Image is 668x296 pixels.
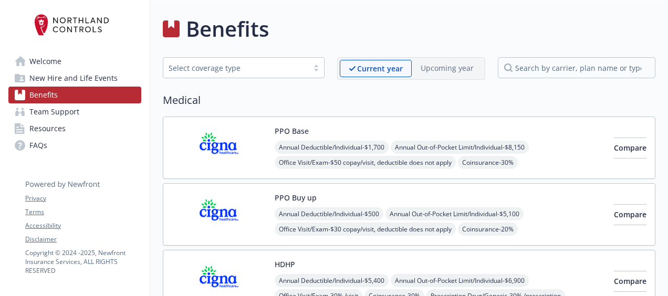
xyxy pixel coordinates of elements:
h2: Medical [163,92,655,108]
h1: Benefits [186,13,269,45]
a: Team Support [8,103,141,120]
span: Annual Out-of-Pocket Limit/Individual - $5,100 [385,207,524,220]
span: Coinsurance - 30% [458,156,518,169]
div: Select coverage type [169,62,303,73]
span: Annual Out-of-Pocket Limit/Individual - $6,900 [391,274,529,287]
span: Compare [614,143,646,153]
span: Annual Out-of-Pocket Limit/Individual - $8,150 [391,141,529,154]
span: Resources [29,120,66,137]
span: Compare [614,276,646,286]
span: Annual Deductible/Individual - $1,700 [275,141,389,154]
button: PPO Base [275,125,309,136]
button: Compare [614,138,646,158]
input: search by carrier, plan name or type [498,57,655,78]
a: Benefits [8,87,141,103]
span: Office Visit/Exam - $50 copay/visit, deductible does not apply [275,156,456,169]
a: New Hire and Life Events [8,70,141,87]
span: New Hire and Life Events [29,70,118,87]
a: Terms [25,207,141,217]
a: FAQs [8,137,141,154]
span: FAQs [29,137,47,154]
span: Welcome [29,53,61,70]
span: Office Visit/Exam - $30 copay/visit, deductible does not apply [275,223,456,236]
span: Benefits [29,87,58,103]
img: CIGNA carrier logo [172,192,266,237]
button: Compare [614,204,646,225]
p: Upcoming year [421,62,474,73]
button: PPO Buy up [275,192,317,203]
p: Current year [357,63,403,74]
span: Upcoming year [412,60,483,77]
span: Annual Deductible/Individual - $5,400 [275,274,389,287]
button: HDHP [275,259,295,270]
a: Disclaimer [25,235,141,244]
a: Accessibility [25,221,141,230]
p: Copyright © 2024 - 2025 , Newfront Insurance Services, ALL RIGHTS RESERVED [25,248,141,275]
img: CIGNA carrier logo [172,125,266,170]
span: Annual Deductible/Individual - $500 [275,207,383,220]
a: Privacy [25,194,141,203]
button: Compare [614,271,646,292]
a: Resources [8,120,141,137]
span: Coinsurance - 20% [458,223,518,236]
span: Team Support [29,103,79,120]
span: Compare [614,209,646,219]
a: Welcome [8,53,141,70]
